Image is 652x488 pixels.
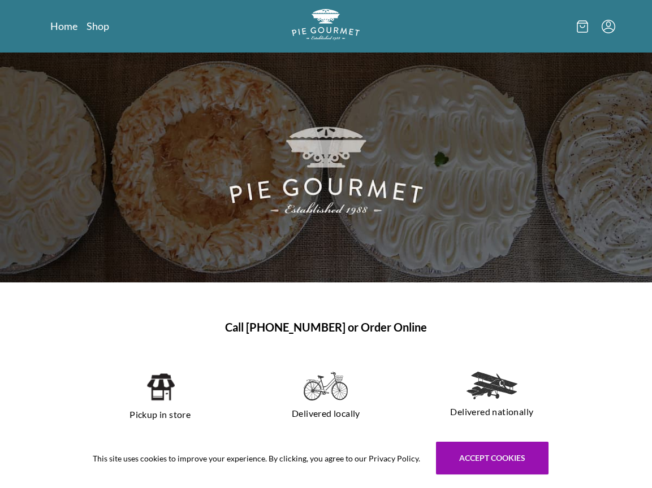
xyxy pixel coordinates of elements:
[602,20,615,33] button: Menu
[422,403,561,421] p: Delivered nationally
[93,452,420,464] span: This site uses cookies to improve your experience. By clicking, you agree to our Privacy Policy.
[91,406,230,424] p: Pickup in store
[292,9,360,40] img: logo
[292,9,360,43] a: Logo
[87,19,109,33] a: Shop
[64,319,589,335] h1: Call [PHONE_NUMBER] or Order Online
[304,372,348,401] img: delivered locally
[146,372,175,402] img: pickup in store
[467,372,517,399] img: delivered nationally
[257,404,395,422] p: Delivered locally
[50,19,77,33] a: Home
[436,442,549,474] button: Accept cookies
